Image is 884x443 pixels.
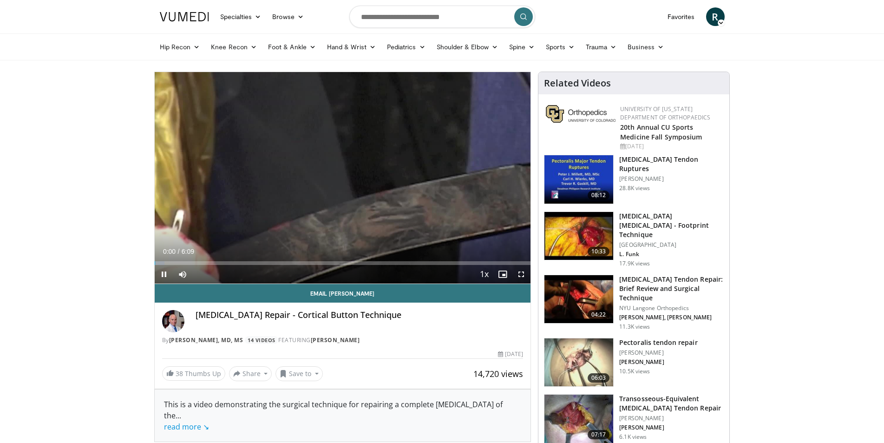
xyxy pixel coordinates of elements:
a: 14 Videos [245,336,279,344]
p: 11.3K views [619,323,650,331]
a: read more ↘ [164,422,209,432]
a: Specialties [215,7,267,26]
p: NYU Langone Orthopedics [619,304,724,312]
p: [GEOGRAPHIC_DATA] [619,241,724,249]
video-js: Video Player [155,72,531,284]
p: [PERSON_NAME] [619,175,724,183]
p: [PERSON_NAME] [619,358,697,366]
div: Progress Bar [155,261,531,265]
a: Foot & Ankle [262,38,321,56]
input: Search topics, interventions [349,6,535,28]
a: 20th Annual CU Sports Medicine Fall Symposium [620,123,702,141]
span: 0:00 [163,248,176,255]
a: R [706,7,725,26]
img: Avatar [162,310,184,332]
p: 10.5K views [619,368,650,375]
p: [PERSON_NAME] [619,349,697,357]
span: ... [164,410,209,432]
img: 65628166-7933-4fb2-9bec-eeae485a75de.150x105_q85_crop-smart_upscale.jpg [544,395,613,443]
a: Trauma [580,38,622,56]
h3: [MEDICAL_DATA] Tendon Ruptures [619,155,724,173]
button: Playback Rate [475,265,493,284]
h3: [MEDICAL_DATA] [MEDICAL_DATA] - Footprint Technique [619,212,724,239]
a: University of [US_STATE] Department of Orthopaedics [620,105,710,121]
button: Enable picture-in-picture mode [493,265,512,284]
h3: Pectoralis tendon repair [619,338,697,347]
div: [DATE] [620,142,722,151]
button: Pause [155,265,173,284]
div: This is a video demonstrating the surgical technique for repairing a complete [MEDICAL_DATA] of the [164,399,522,432]
a: 04:22 [MEDICAL_DATA] Tendon Repair: Brief Review and Surgical Technique NYU Langone Orthopedics [... [544,275,724,331]
a: 08:12 [MEDICAL_DATA] Tendon Ruptures [PERSON_NAME] 28.8K views [544,155,724,204]
span: / [178,248,180,255]
img: 320463_0002_1.png.150x105_q85_crop-smart_upscale.jpg [544,338,613,387]
p: 6.1K views [619,433,647,441]
a: Browse [267,7,309,26]
div: By FEATURING [162,336,524,344]
div: [DATE] [498,350,523,358]
span: 04:22 [588,310,610,319]
h3: Transosseous-Equivalent [MEDICAL_DATA] Tendon Repair [619,394,724,413]
a: Email [PERSON_NAME] [155,284,531,303]
span: 6:09 [182,248,194,255]
img: Picture_9_1_3.png.150x105_q85_crop-smart_upscale.jpg [544,212,613,260]
a: Sports [540,38,580,56]
img: E-HI8y-Omg85H4KX4xMDoxOmdtO40mAx.150x105_q85_crop-smart_upscale.jpg [544,275,613,324]
p: 28.8K views [619,185,650,192]
button: Fullscreen [512,265,530,284]
p: [PERSON_NAME] [619,415,724,422]
span: 06:03 [588,373,610,383]
span: 14,720 views [473,368,523,379]
a: Knee Recon [205,38,262,56]
span: 10:33 [588,247,610,256]
a: Hip Recon [154,38,206,56]
a: Favorites [662,7,701,26]
a: 06:03 Pectoralis tendon repair [PERSON_NAME] [PERSON_NAME] 10.5K views [544,338,724,387]
a: Hand & Wrist [321,38,381,56]
button: Mute [173,265,192,284]
img: 159936_0000_1.png.150x105_q85_crop-smart_upscale.jpg [544,155,613,204]
a: Business [622,38,669,56]
a: 10:33 [MEDICAL_DATA] [MEDICAL_DATA] - Footprint Technique [GEOGRAPHIC_DATA] L. Funk 17.9K views [544,212,724,267]
p: [PERSON_NAME], [PERSON_NAME] [619,314,724,321]
a: Shoulder & Elbow [431,38,504,56]
p: [PERSON_NAME] [619,424,724,431]
a: 38 Thumbs Up [162,366,225,381]
a: Pediatrics [381,38,431,56]
img: 355603a8-37da-49b6-856f-e00d7e9307d3.png.150x105_q85_autocrop_double_scale_upscale_version-0.2.png [546,105,616,123]
img: VuMedi Logo [160,12,209,21]
h4: [MEDICAL_DATA] Repair - Cortical Button Technique [196,310,524,320]
button: Share [229,366,272,381]
span: 07:17 [588,430,610,439]
span: 38 [176,369,183,378]
span: 08:12 [588,191,610,200]
p: 17.9K views [619,260,650,267]
a: [PERSON_NAME] [311,336,360,344]
button: Save to [275,366,323,381]
p: L. Funk [619,251,724,258]
h4: Related Videos [544,78,611,89]
a: [PERSON_NAME], MD, MS [169,336,243,344]
h3: [MEDICAL_DATA] Tendon Repair: Brief Review and Surgical Technique [619,275,724,303]
a: Spine [504,38,540,56]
